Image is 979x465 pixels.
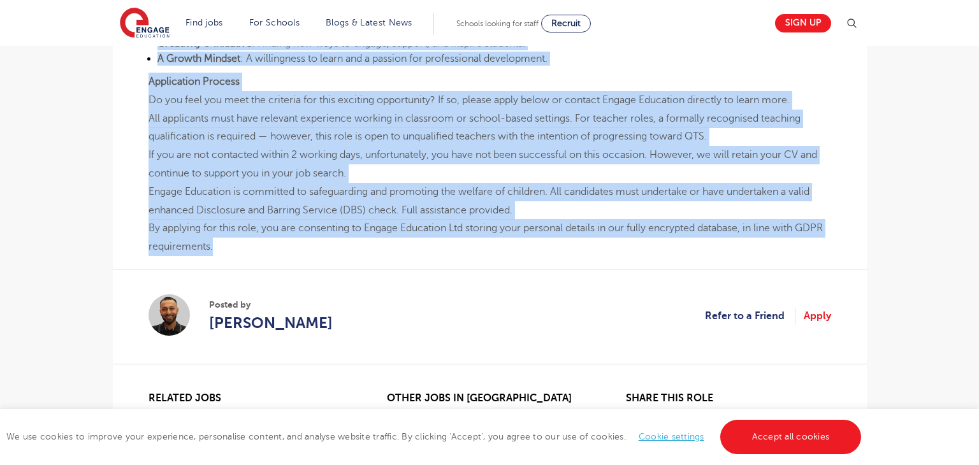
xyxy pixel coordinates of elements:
span: We use cookies to improve your experience, personalise content, and analyse website traffic. By c... [6,432,864,441]
span: : A willingness to learn and a passion for professional development. [240,53,548,64]
a: [PERSON_NAME] [209,311,333,334]
a: For Schools [249,18,300,27]
a: Blogs & Latest News [326,18,412,27]
span: Engage Education is committed to safeguarding and promoting the welfare of children. All candidat... [149,186,809,216]
span: Do you feel you meet the criteria for this exciting opportunity? If so, please apply below or con... [149,94,790,106]
a: Recruit [541,15,591,32]
span: Recruit [551,18,581,28]
span: Schools looking for staff [456,19,539,28]
h2: Share this role [626,392,830,411]
h2: Related jobs [149,392,353,404]
span: By applying for this role, you are consenting to Engage Education Ltd storing your personal detai... [149,222,823,252]
span: All applicants must have relevant experience working in classroom or school-based settings. For t... [149,113,801,143]
span: If you are not contacted within 2 working days, unfortunately, you have not been successful on th... [149,149,817,179]
img: Engage Education [120,8,170,39]
h2: Other jobs in [GEOGRAPHIC_DATA] [387,392,591,404]
span: Application Process [149,76,240,87]
span: A Growth Mindset [157,53,240,64]
a: Find jobs [185,18,223,27]
a: Apply [804,308,831,324]
a: Cookie settings [639,432,704,441]
span: Posted by [209,298,333,311]
a: Accept all cookies [720,420,862,454]
a: Refer to a Friend [705,308,795,324]
a: Sign up [775,14,831,32]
